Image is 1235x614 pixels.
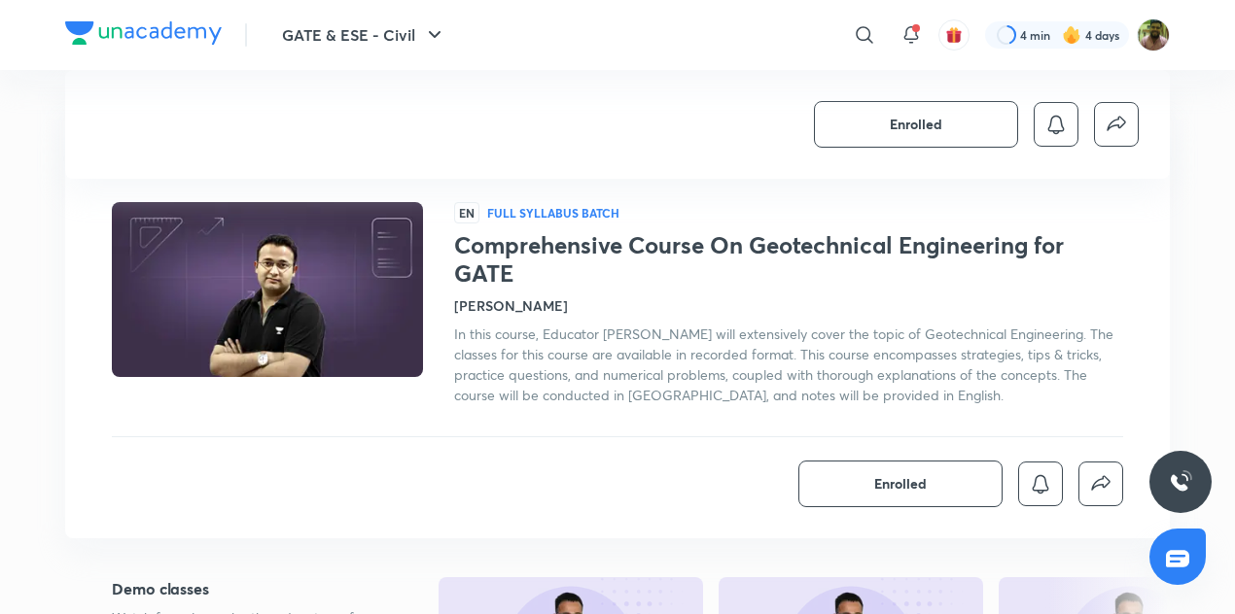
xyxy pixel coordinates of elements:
[487,205,619,221] p: Full Syllabus Batch
[874,474,927,494] span: Enrolled
[454,231,1123,288] h1: Comprehensive Course On Geotechnical Engineering for GATE
[938,19,970,51] button: avatar
[270,16,458,54] button: GATE & ESE - Civil
[798,460,1003,507] button: Enrolled
[454,202,479,223] span: EN
[890,115,942,134] span: Enrolled
[1137,18,1170,51] img: Mohammad Faizan
[65,21,222,50] a: Company Logo
[945,26,963,44] img: avatar
[1169,470,1192,494] img: ttu
[454,324,1113,404] span: In this course, Educator [PERSON_NAME] will extensively cover the topic of Geotechnical Engineeri...
[112,577,376,600] h5: Demo classes
[65,21,222,45] img: Company Logo
[814,101,1018,148] button: Enrolled
[109,200,426,379] img: Thumbnail
[454,295,568,316] h4: [PERSON_NAME]
[1062,25,1081,45] img: streak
